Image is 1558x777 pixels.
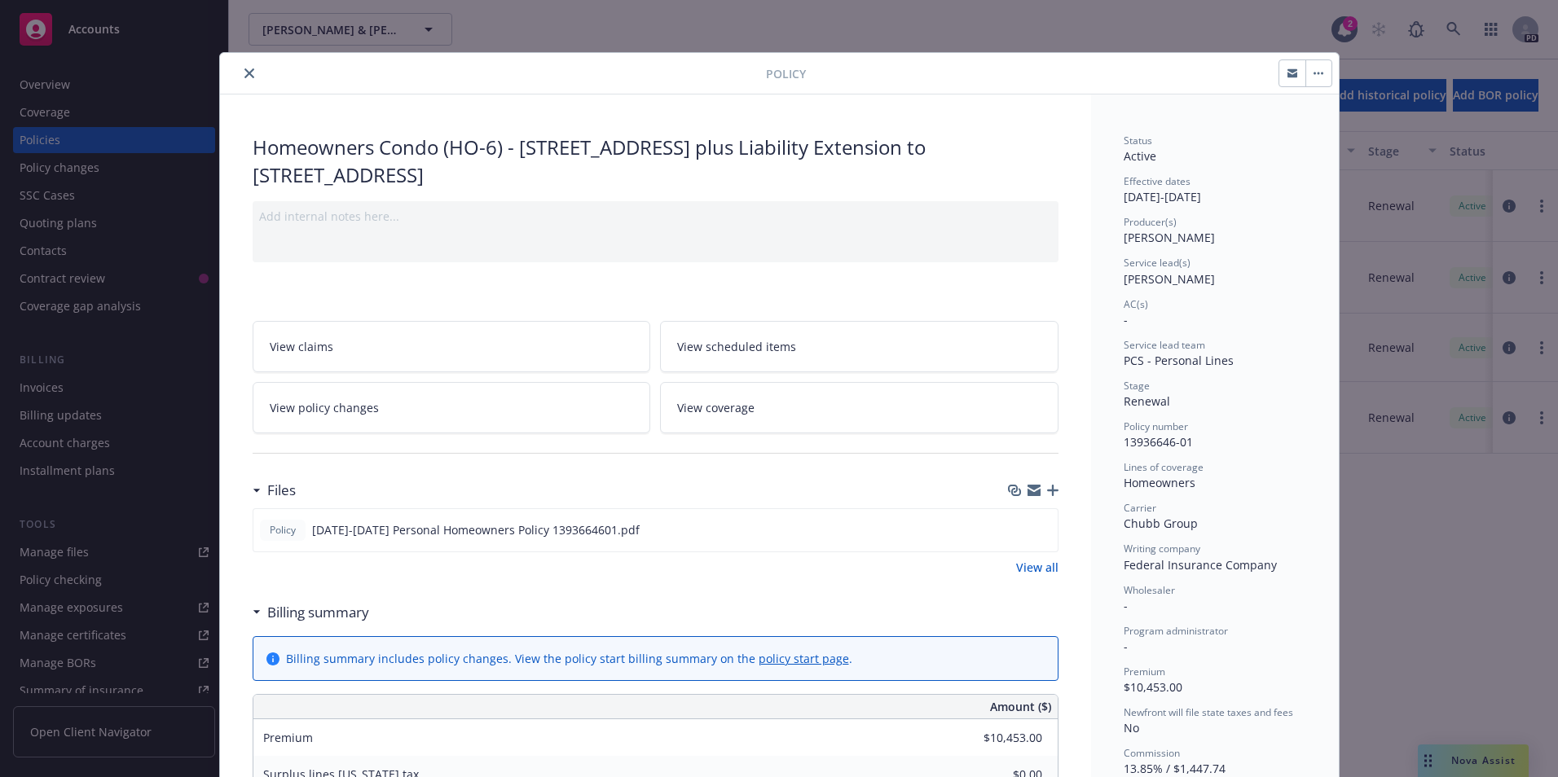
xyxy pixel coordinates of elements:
span: 13936646-01 [1124,434,1193,450]
span: Writing company [1124,542,1200,555]
div: [DATE] - [DATE] [1124,174,1306,205]
h3: Files [267,480,296,501]
span: Policy [266,523,299,538]
span: View scheduled items [677,338,796,355]
span: Commission [1124,746,1180,760]
a: View scheduled items [660,321,1058,372]
span: [DATE]-[DATE] Personal Homeowners Policy 1393664601.pdf [312,521,640,538]
span: Stage [1124,379,1150,393]
span: AC(s) [1124,297,1148,311]
span: View policy changes [270,399,379,416]
span: $10,453.00 [1124,679,1182,695]
span: [PERSON_NAME] [1124,271,1215,287]
span: Policy [766,65,806,82]
span: - [1124,312,1128,327]
div: Homeowners [1124,474,1306,491]
span: PCS - Personal Lines [1124,353,1234,368]
a: View policy changes [253,382,651,433]
span: No [1124,720,1139,735]
span: Effective dates [1124,174,1191,188]
span: Newfront will file state taxes and fees [1124,705,1293,719]
span: Program administrator [1124,624,1228,638]
span: Status [1124,134,1152,147]
div: Billing summary includes policy changes. View the policy start billing summary on the . [286,650,852,667]
a: policy start page [759,651,849,666]
a: View claims [253,321,651,372]
div: Homeowners Condo (HO-6) - [STREET_ADDRESS] plus Liability Extension to [STREET_ADDRESS] [253,134,1058,188]
div: Add internal notes here... [259,208,1052,225]
span: Service lead team [1124,338,1205,352]
span: Premium [263,730,313,745]
span: Federal Insurance Company [1124,557,1277,573]
span: Wholesaler [1124,583,1175,597]
span: Service lead(s) [1124,256,1191,270]
span: Carrier [1124,501,1156,515]
span: Renewal [1124,393,1170,409]
span: [PERSON_NAME] [1124,230,1215,245]
button: download file [1010,521,1023,538]
a: View all [1016,559,1058,576]
h3: Billing summary [267,602,369,623]
input: 0.00 [946,726,1052,750]
div: Billing summary [253,602,369,623]
button: preview file [1036,521,1051,538]
span: Amount ($) [990,698,1051,715]
span: View claims [270,338,333,355]
span: Premium [1124,665,1165,678]
button: close [240,64,259,83]
span: Producer(s) [1124,215,1177,229]
div: Files [253,480,296,501]
a: View coverage [660,382,1058,433]
span: View coverage [677,399,755,416]
span: 13.85% / $1,447.74 [1124,761,1226,776]
span: Chubb Group [1124,516,1198,531]
span: Active [1124,148,1156,164]
span: Policy number [1124,419,1188,433]
span: - [1124,639,1128,654]
span: Lines of coverage [1124,460,1204,474]
span: - [1124,598,1128,613]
